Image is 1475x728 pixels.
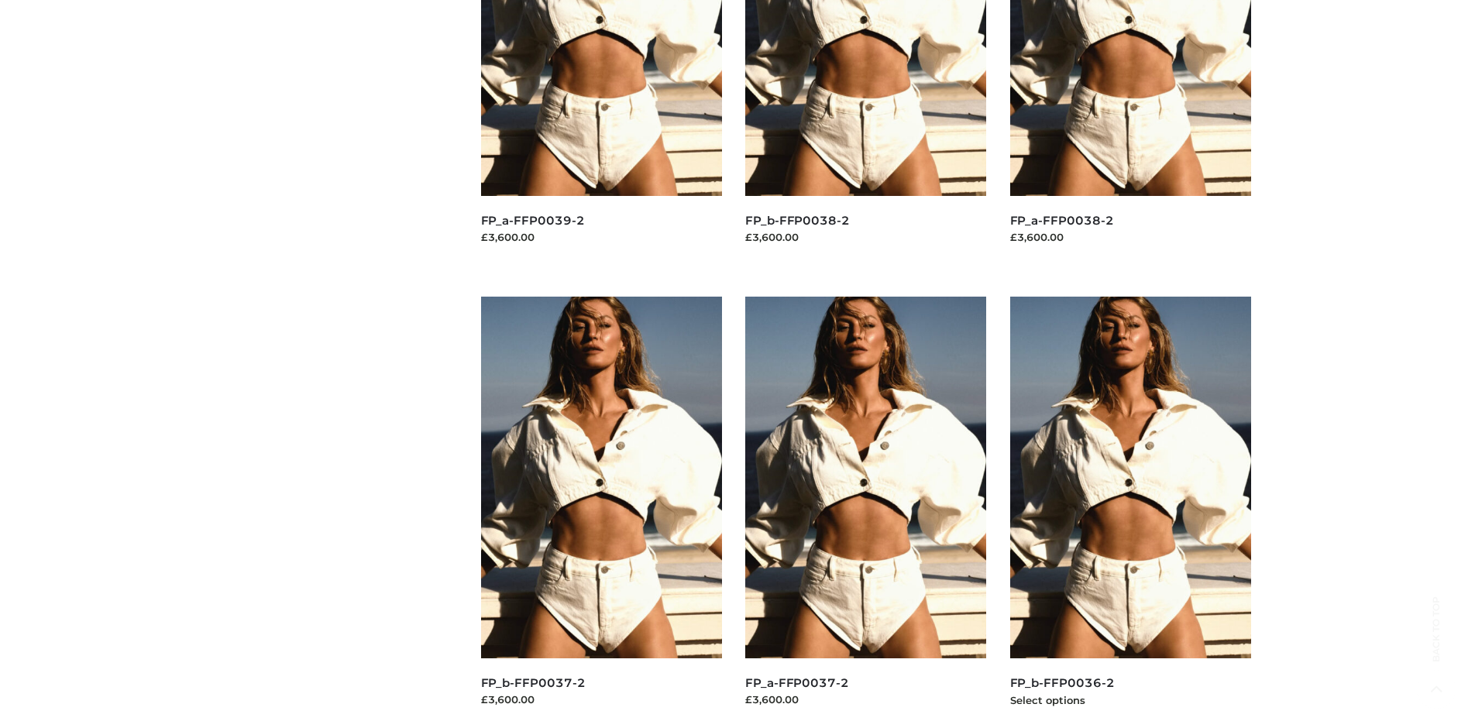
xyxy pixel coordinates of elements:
div: £3,600.00 [745,229,987,245]
a: FP_b-FFP0037-2 [481,675,586,690]
a: FP_b-FFP0038-2 [745,213,850,228]
div: £3,600.00 [745,692,987,707]
a: FP_a-FFP0039-2 [481,213,585,228]
a: Select options [1010,694,1085,706]
a: FP_a-FFP0037-2 [745,675,849,690]
div: £3,600.00 [1010,229,1252,245]
span: Back to top [1417,623,1456,662]
a: FP_b-FFP0036-2 [1010,675,1115,690]
div: £3,600.00 [481,229,723,245]
div: £3,600.00 [481,692,723,707]
a: FP_a-FFP0038-2 [1010,213,1114,228]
